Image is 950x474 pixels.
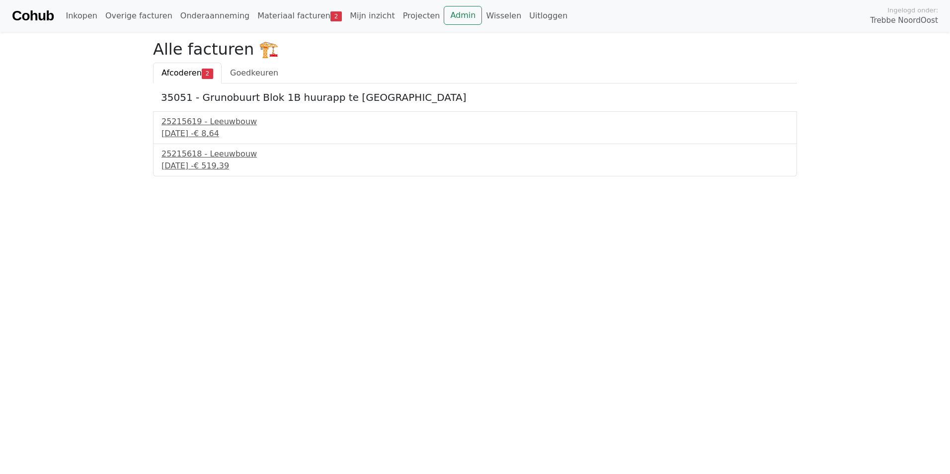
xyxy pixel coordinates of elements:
a: Inkopen [62,6,101,26]
span: Afcoderen [161,68,202,78]
div: [DATE] - [161,128,789,140]
a: Admin [444,6,482,25]
div: 25215619 - Leeuwbouw [161,116,789,128]
div: 25215618 - Leeuwbouw [161,148,789,160]
a: Overige facturen [101,6,176,26]
span: 2 [202,69,213,79]
a: Materiaal facturen2 [253,6,346,26]
span: Trebbe NoordOost [871,15,938,26]
h2: Alle facturen 🏗️ [153,40,797,59]
a: 25215618 - Leeuwbouw[DATE] -€ 519,39 [161,148,789,172]
a: Mijn inzicht [346,6,399,26]
div: [DATE] - [161,160,789,172]
a: Uitloggen [525,6,571,26]
a: Cohub [12,4,54,28]
span: Ingelogd onder: [887,5,938,15]
a: Onderaanneming [176,6,253,26]
a: Projecten [399,6,444,26]
span: Goedkeuren [230,68,278,78]
span: € 8,64 [194,129,219,138]
h5: 35051 - Grunobuurt Blok 1B huurapp te [GEOGRAPHIC_DATA] [161,91,789,103]
a: Wisselen [482,6,525,26]
span: € 519,39 [194,161,229,170]
a: 25215619 - Leeuwbouw[DATE] -€ 8,64 [161,116,789,140]
a: Goedkeuren [222,63,287,83]
span: 2 [330,11,342,21]
a: Afcoderen2 [153,63,222,83]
